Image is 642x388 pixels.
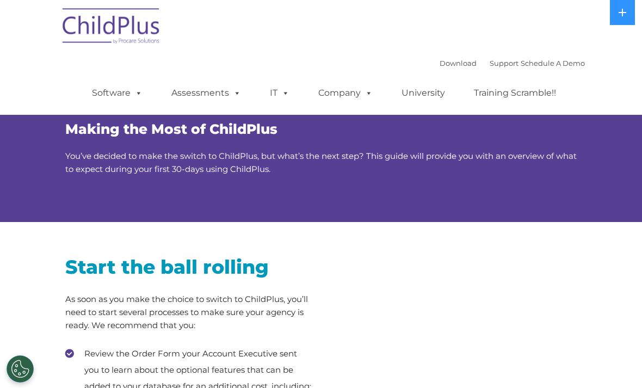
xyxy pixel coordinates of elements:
[65,121,277,137] span: Making the Most of ChildPlus
[391,82,456,104] a: University
[65,255,313,279] h2: Start the ball rolling
[440,59,477,67] a: Download
[490,59,518,67] a: Support
[160,82,252,104] a: Assessments
[57,1,166,55] img: ChildPlus by Procare Solutions
[65,151,577,174] span: You’ve decided to make the switch to ChildPlus, but what’s the next step? This guide will provide...
[81,82,153,104] a: Software
[440,59,585,67] font: |
[65,293,313,332] p: As soon as you make the choice to switch to ChildPlus, you’ll need to start several processes to ...
[307,82,384,104] a: Company
[521,59,585,67] a: Schedule A Demo
[463,82,567,104] a: Training Scramble!!
[259,82,300,104] a: IT
[7,355,34,383] button: Cookies Settings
